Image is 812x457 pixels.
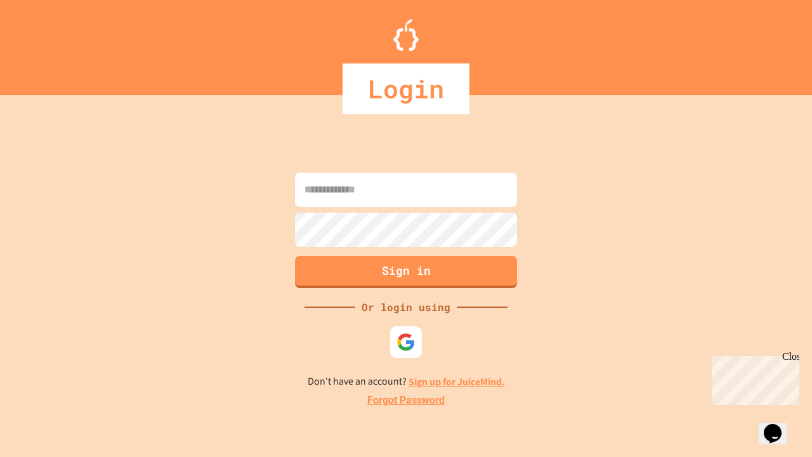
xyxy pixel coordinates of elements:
div: Login [343,63,469,114]
a: Forgot Password [367,393,445,408]
button: Sign in [295,256,517,288]
img: google-icon.svg [396,333,416,352]
a: Sign up for JuiceMind. [409,375,505,388]
div: Chat with us now!Close [5,5,88,81]
img: Logo.svg [393,19,419,51]
iframe: chat widget [759,406,799,444]
div: Or login using [355,300,457,315]
p: Don't have an account? [308,374,505,390]
iframe: chat widget [707,351,799,405]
